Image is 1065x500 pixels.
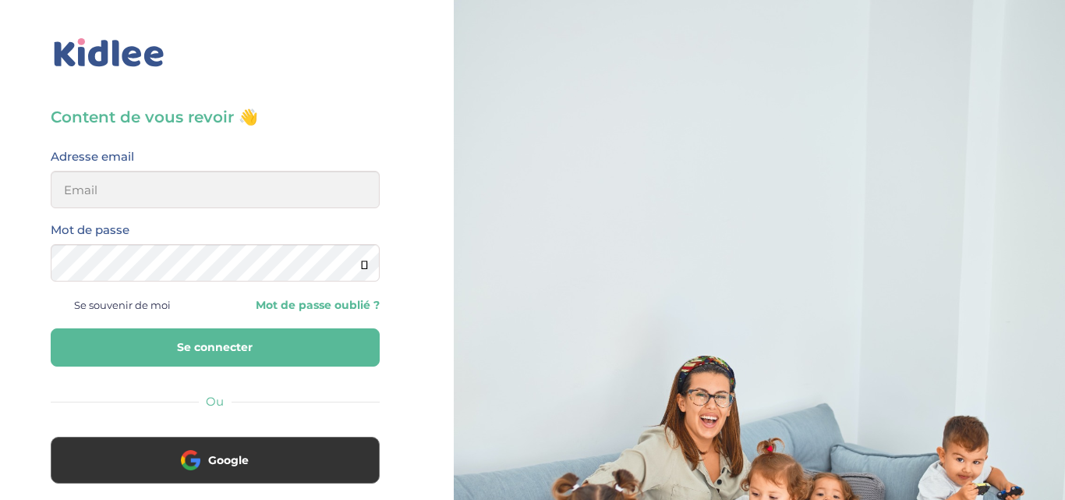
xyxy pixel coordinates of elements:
a: Google [51,463,380,478]
img: logo_kidlee_bleu [51,35,168,71]
a: Mot de passe oublié ? [227,298,380,313]
button: Google [51,437,380,484]
span: Google [208,452,249,468]
span: Ou [206,394,224,409]
input: Email [51,171,380,208]
label: Mot de passe [51,220,129,240]
label: Adresse email [51,147,134,167]
button: Se connecter [51,328,380,367]
img: google.png [181,450,200,470]
span: Se souvenir de moi [74,295,171,315]
h3: Content de vous revoir 👋 [51,106,380,128]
